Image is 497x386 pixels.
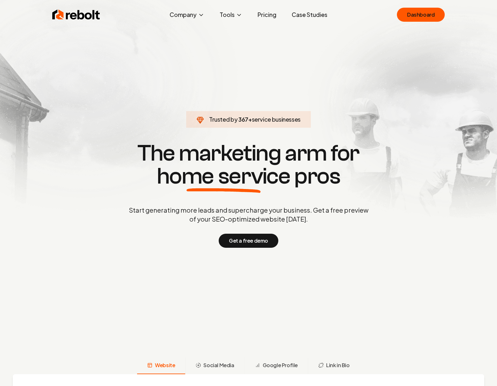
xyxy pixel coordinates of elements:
[397,8,445,22] a: Dashboard
[252,8,281,21] a: Pricing
[164,8,209,21] button: Company
[52,8,100,21] img: Rebolt Logo
[215,8,247,21] button: Tools
[157,165,290,188] span: home service
[308,358,360,374] button: Link in Bio
[209,116,238,123] span: Trusted by
[238,115,248,124] span: 367
[287,8,333,21] a: Case Studies
[252,116,301,123] span: service businesses
[137,358,185,374] button: Website
[203,361,234,369] span: Social Media
[96,142,402,188] h1: The marketing arm for pros
[128,206,370,223] p: Start generating more leads and supercharge your business. Get a free preview of your SEO-optimiz...
[155,361,175,369] span: Website
[326,361,350,369] span: Link in Bio
[185,358,244,374] button: Social Media
[219,234,278,248] button: Get a free demo
[245,358,308,374] button: Google Profile
[263,361,298,369] span: Google Profile
[248,116,252,123] span: +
